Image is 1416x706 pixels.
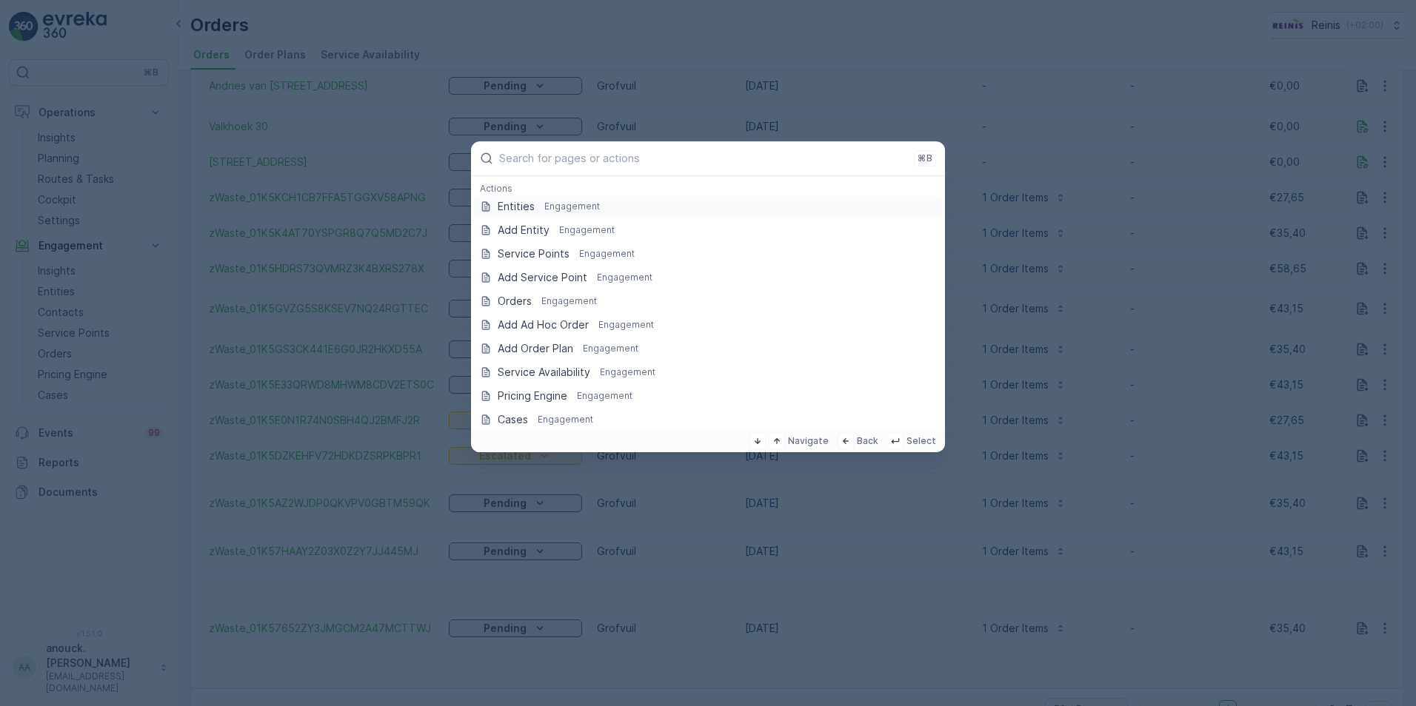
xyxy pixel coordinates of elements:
p: Engagement [541,295,597,307]
p: Add Entity [498,223,550,238]
p: Engagement [597,272,652,283]
p: Pricing Engine [498,389,567,403]
div: Search for pages or actions [471,176,945,430]
p: Engagement [538,414,593,426]
p: Engagement [579,248,635,260]
p: Engagement [559,224,615,236]
p: Select [906,435,936,447]
p: ⌘B [918,152,932,164]
p: Engagement [544,201,600,212]
p: Engagement [600,366,655,378]
p: Add Service Point [498,270,587,285]
p: Navigate [788,435,829,447]
p: Entities [498,199,535,214]
p: Service Points [498,246,570,261]
p: Add Ad Hoc Order [498,317,589,332]
p: Engagement [598,319,654,331]
button: ⌘B [914,150,936,167]
p: Cases [498,412,528,427]
p: Service Availability [498,365,590,380]
p: Add Order Plan [498,341,573,356]
p: Orders [498,294,532,309]
p: Back [857,435,878,447]
div: Actions [471,182,945,195]
p: Engagement [577,390,632,402]
p: Engagement [583,343,638,354]
input: Search for pages or actions [499,152,908,164]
